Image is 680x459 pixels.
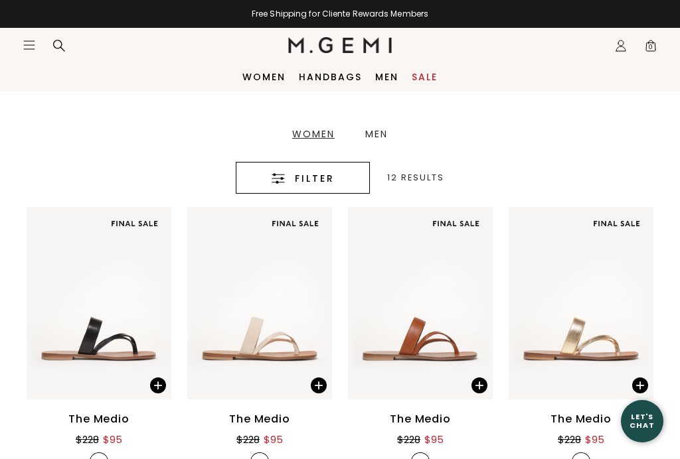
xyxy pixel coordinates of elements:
[588,215,645,232] img: final sale tag
[397,432,420,448] div: $228
[264,432,283,448] div: $95
[299,72,362,82] a: Handbags
[427,215,485,232] img: final sale tag
[621,413,663,429] div: Let's Chat
[644,42,657,55] span: 0
[266,215,324,232] img: final sale tag
[23,38,36,52] button: Open site menu
[288,37,392,53] img: M.Gemi
[375,72,398,82] a: Men
[551,411,611,427] div: The Medio
[236,162,370,194] button: Filter
[509,207,653,400] img: The Medio
[412,72,438,82] a: Sale
[390,411,450,427] div: The Medio
[295,170,335,186] span: Filter
[76,432,99,448] div: $228
[424,432,444,448] div: $95
[68,411,129,427] div: The Medio
[187,207,332,400] img: The Medio
[365,129,388,139] div: Men
[558,432,581,448] div: $228
[27,207,171,400] img: The Medio
[387,173,444,182] div: 12 Results
[242,72,286,82] a: Women
[350,129,403,139] a: Men
[106,215,163,232] img: final sale tag
[236,432,260,448] div: $228
[292,129,335,139] div: Women
[585,432,604,448] div: $95
[103,432,122,448] div: $95
[348,207,493,400] img: The Medio
[229,411,290,427] div: The Medio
